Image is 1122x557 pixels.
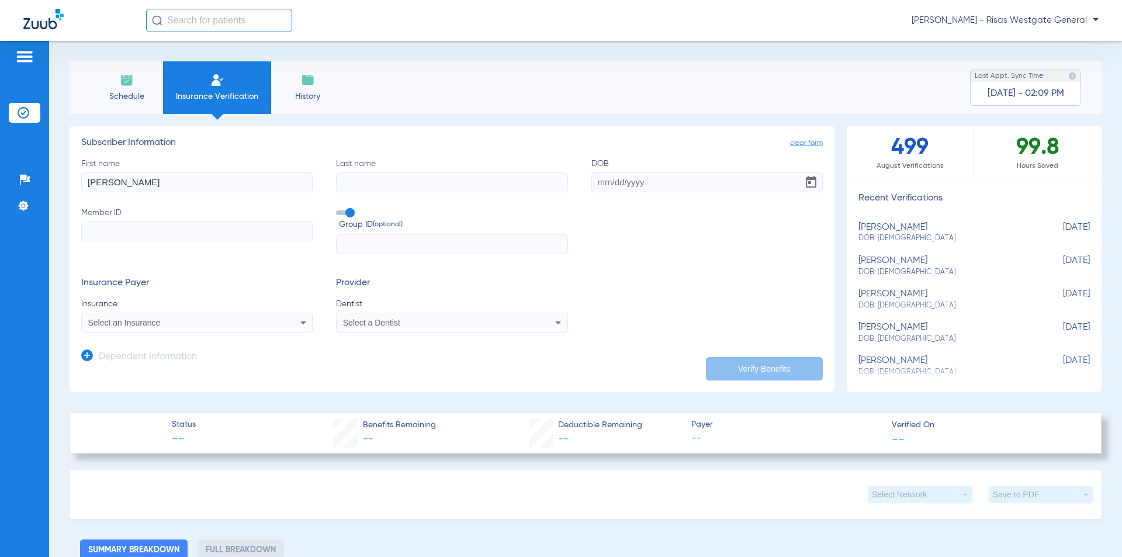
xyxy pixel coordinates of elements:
input: DOBOpen calendar [591,172,823,192]
img: History [301,73,315,87]
label: Member ID [81,207,313,255]
button: Open calendar [799,171,823,194]
img: hamburger-icon [15,50,34,64]
span: -- [558,434,569,444]
span: DOB: [DEMOGRAPHIC_DATA] [858,300,1031,311]
div: [PERSON_NAME] [858,255,1031,277]
span: [DATE] [1031,355,1090,377]
span: Select an Insurance [88,318,161,327]
span: DOB: [DEMOGRAPHIC_DATA] [858,334,1031,344]
h3: Insurance Payer [81,278,313,289]
input: First name [81,172,313,192]
span: Deductible Remaining [558,419,642,431]
span: DOB: [DEMOGRAPHIC_DATA] [858,267,1031,278]
span: -- [363,434,373,444]
iframe: Chat Widget [1064,501,1122,557]
h3: Dependent Information [99,351,197,363]
small: (optional) [373,219,403,231]
input: Last name [336,172,567,192]
span: -- [691,431,882,446]
span: [DATE] - 02:09 PM [988,88,1064,99]
h3: Recent Verifications [847,193,1102,205]
input: Member ID [81,222,313,241]
button: Verify Benefits [706,357,823,380]
div: [PERSON_NAME] [858,289,1031,310]
span: Insurance [81,298,313,310]
img: Zuub Logo [23,9,64,29]
span: DOB: [DEMOGRAPHIC_DATA] [858,233,1031,244]
span: Benefits Remaining [363,419,436,431]
img: last sync help info [1068,72,1076,80]
span: Hours Saved [974,160,1102,172]
input: Search for patients [146,9,292,32]
span: Group ID [339,219,567,231]
span: Verified On [892,419,1082,431]
label: First name [81,158,313,192]
span: -- [892,433,905,445]
span: Payer [691,418,882,431]
h3: Provider [336,278,567,289]
span: Schedule [99,91,154,102]
span: Last Appt. Sync Time: [975,70,1045,82]
img: Manual Insurance Verification [210,73,224,87]
span: clear form [790,137,823,149]
span: [DATE] [1031,255,1090,277]
div: [PERSON_NAME] [858,322,1031,344]
span: [DATE] [1031,222,1090,244]
span: [PERSON_NAME] - Risas Westgate General [912,15,1099,26]
span: Status [172,418,196,431]
label: DOB [591,158,823,192]
span: August Verifications [847,160,974,172]
label: Last name [336,158,567,192]
span: [DATE] [1031,322,1090,344]
span: Select a Dentist [343,318,400,327]
span: [DATE] [1031,289,1090,310]
span: -- [172,431,196,448]
div: 99.8 [974,126,1102,178]
span: Dentist [336,298,567,310]
div: [PERSON_NAME] [858,355,1031,377]
h3: Subscriber Information [81,137,823,149]
span: History [280,91,335,102]
img: Schedule [120,73,134,87]
div: [PERSON_NAME] [858,222,1031,244]
img: Search Icon [152,15,162,26]
span: Insurance Verification [172,91,262,102]
div: 499 [847,126,974,178]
